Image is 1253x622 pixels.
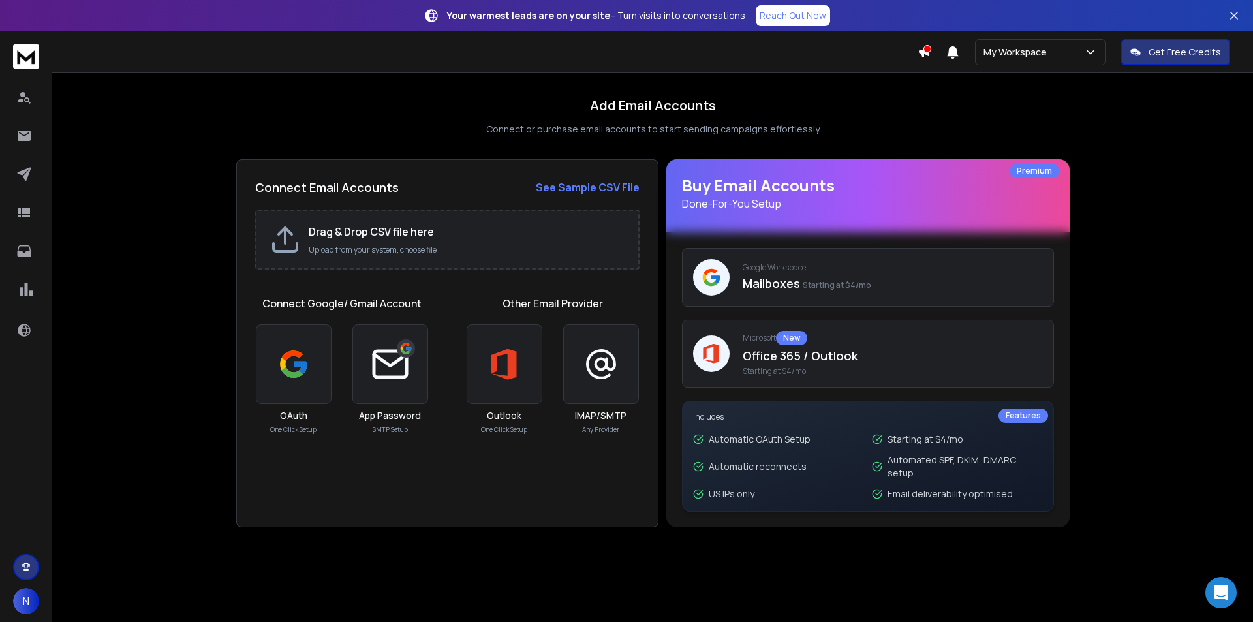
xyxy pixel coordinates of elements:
[270,425,317,435] p: One Click Setup
[743,262,1043,273] p: Google Workspace
[447,9,610,22] strong: Your warmest leads are on your site
[709,460,807,473] p: Automatic reconnects
[888,488,1013,501] p: Email deliverability optimised
[776,331,807,345] div: New
[503,296,603,311] h1: Other Email Provider
[1205,577,1237,608] div: Open Intercom Messenger
[13,44,39,69] img: logo
[486,123,820,136] p: Connect or purchase email accounts to start sending campaigns effortlessly
[803,279,871,290] span: Starting at $4/mo
[447,9,745,22] p: – Turn visits into conversations
[255,178,399,196] h2: Connect Email Accounts
[682,175,1054,211] h1: Buy Email Accounts
[756,5,830,26] a: Reach Out Now
[743,366,1043,377] span: Starting at $4/mo
[1010,164,1059,178] div: Premium
[487,409,521,422] h3: Outlook
[743,331,1043,345] p: Microsoft
[1149,46,1221,59] p: Get Free Credits
[536,179,640,195] a: See Sample CSV File
[280,409,307,422] h3: OAuth
[888,454,1043,480] p: Automated SPF, DKIM, DMARC setup
[575,409,626,422] h3: IMAP/SMTP
[536,180,640,194] strong: See Sample CSV File
[359,409,421,422] h3: App Password
[998,409,1048,423] div: Features
[682,196,1054,211] p: Done-For-You Setup
[262,296,422,311] h1: Connect Google/ Gmail Account
[13,588,39,614] button: N
[760,9,826,22] p: Reach Out Now
[309,224,625,240] h2: Drag & Drop CSV file here
[888,433,963,446] p: Starting at $4/mo
[709,433,811,446] p: Automatic OAuth Setup
[590,97,716,115] h1: Add Email Accounts
[693,412,1043,422] p: Includes
[743,274,1043,292] p: Mailboxes
[373,425,408,435] p: SMTP Setup
[309,245,625,255] p: Upload from your system, choose file
[582,425,619,435] p: Any Provider
[1121,39,1230,65] button: Get Free Credits
[481,425,527,435] p: One Click Setup
[743,347,1043,365] p: Office 365 / Outlook
[983,46,1052,59] p: My Workspace
[709,488,754,501] p: US IPs only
